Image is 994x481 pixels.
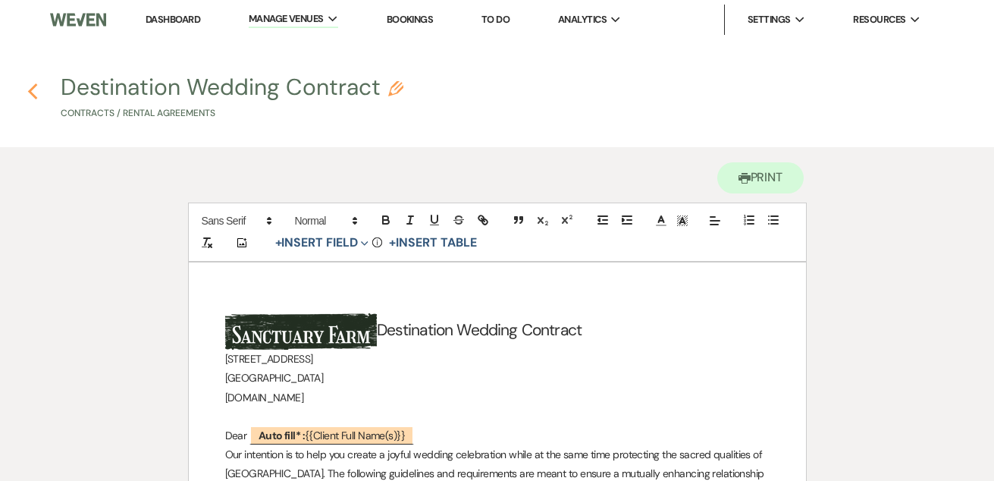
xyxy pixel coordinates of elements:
[288,212,362,230] span: Header Formats
[225,313,377,350] img: SanctuaryFarm-Logo-RGB-_DarkGreen.png
[225,313,770,350] h2: Destination Wedding Contract
[225,369,770,388] p: [GEOGRAPHIC_DATA]
[717,162,804,193] button: Print
[270,234,375,252] button: Insert Field
[275,237,282,249] span: +
[259,429,305,442] b: Auto fill* :
[61,76,403,121] button: Destination Wedding ContractContracts / Rental Agreements
[225,350,770,369] p: [STREET_ADDRESS]
[704,212,726,230] span: Alignment
[225,388,770,407] p: [DOMAIN_NAME]
[387,13,434,26] a: Bookings
[384,234,481,252] button: +Insert Table
[146,13,200,26] a: Dashboard
[249,11,324,27] span: Manage Venues
[853,12,905,27] span: Resources
[249,426,414,445] span: {{Client Full Name(s)}}
[558,12,607,27] span: Analytics
[50,4,107,36] img: Weven Logo
[481,13,510,26] a: To Do
[61,106,403,121] p: Contracts / Rental Agreements
[389,237,396,249] span: +
[651,212,672,230] span: Text Color
[748,12,791,27] span: Settings
[672,212,693,230] span: Text Background Color
[225,426,770,445] p: Dear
